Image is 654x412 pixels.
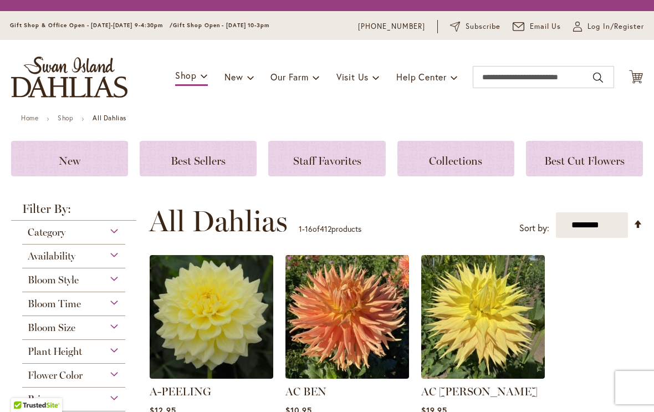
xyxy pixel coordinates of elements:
[28,226,65,238] span: Category
[28,298,81,310] span: Bloom Time
[224,71,243,83] span: New
[526,141,643,176] a: Best Cut Flowers
[171,154,226,167] span: Best Sellers
[28,345,82,358] span: Plant Height
[28,274,79,286] span: Bloom Style
[513,21,561,32] a: Email Us
[28,250,75,262] span: Availability
[268,141,385,176] a: Staff Favorites
[421,385,538,398] a: AC [PERSON_NAME]
[397,141,514,176] a: Collections
[396,71,447,83] span: Help Center
[587,21,644,32] span: Log In/Register
[150,385,211,398] a: A-PEELING
[140,141,257,176] a: Best Sellers
[28,369,83,382] span: Flower Color
[59,154,80,167] span: New
[285,385,326,398] a: AC BEN
[150,370,273,381] a: A-Peeling
[270,71,308,83] span: Our Farm
[285,255,409,379] img: AC BEN
[466,21,500,32] span: Subscribe
[285,370,409,381] a: AC BEN
[58,114,73,122] a: Shop
[173,22,269,29] span: Gift Shop Open - [DATE] 10-3pm
[305,223,313,234] span: 16
[421,370,545,381] a: AC Jeri
[93,114,126,122] strong: All Dahlias
[544,154,625,167] span: Best Cut Flowers
[320,223,331,234] span: 412
[175,69,197,81] span: Shop
[293,154,361,167] span: Staff Favorites
[150,255,273,379] img: A-Peeling
[28,393,49,405] span: Price
[450,21,500,32] a: Subscribe
[358,21,425,32] a: [PHONE_NUMBER]
[299,220,361,238] p: - of products
[11,141,128,176] a: New
[519,218,549,238] label: Sort by:
[11,203,136,221] strong: Filter By:
[299,223,302,234] span: 1
[21,114,38,122] a: Home
[10,22,173,29] span: Gift Shop & Office Open - [DATE]-[DATE] 9-4:30pm /
[28,322,75,334] span: Bloom Size
[11,57,127,98] a: store logo
[530,21,561,32] span: Email Us
[336,71,369,83] span: Visit Us
[149,205,288,238] span: All Dahlias
[429,154,482,167] span: Collections
[573,21,644,32] a: Log In/Register
[421,255,545,379] img: AC Jeri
